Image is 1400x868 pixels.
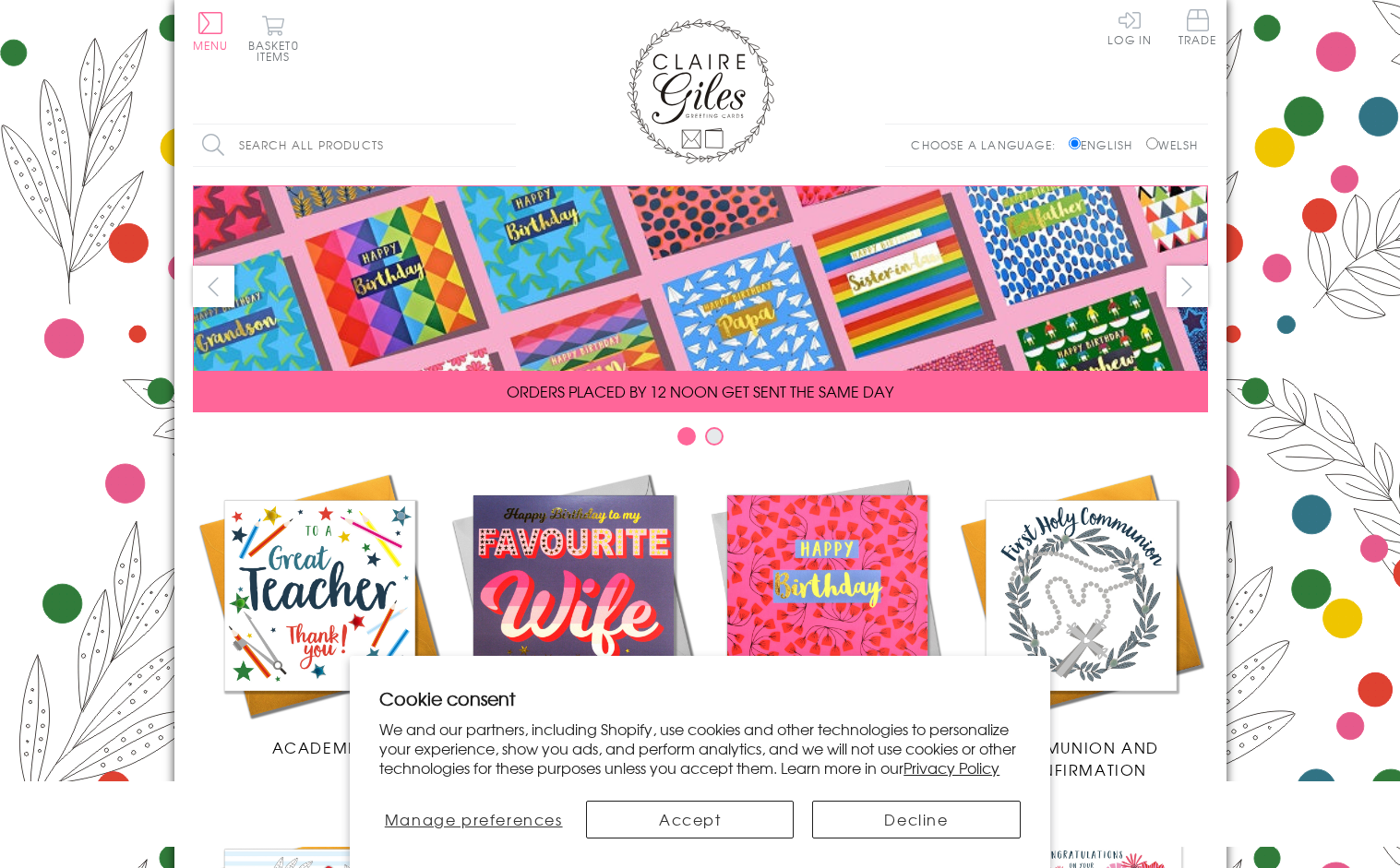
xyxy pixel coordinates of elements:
span: Menu [193,37,229,54]
input: English [1069,137,1081,149]
span: ORDERS PLACED BY 12 NOON GET SENT THE SAME DAY [507,380,893,402]
span: Communion and Confirmation [1002,736,1159,780]
input: Search [497,125,516,166]
a: Privacy Policy [903,756,999,779]
button: next [1167,266,1208,307]
h2: Cookie consent [379,685,1021,711]
span: 0 items [257,37,299,65]
a: Trade [1179,9,1217,49]
div: Carousel Pagination [193,426,1208,455]
a: New Releases [447,469,700,758]
button: Menu [193,12,229,51]
input: Welsh [1146,137,1158,149]
a: Log In [1107,9,1152,45]
span: Trade [1179,9,1217,45]
span: Academic [272,736,367,758]
button: Manage preferences [379,801,568,838]
button: Decline [812,801,1020,838]
span: Manage preferences [385,808,563,830]
button: Carousel Page 1 (Current Slide) [677,427,696,446]
a: Communion and Confirmation [954,469,1208,780]
button: prev [193,266,234,307]
a: Academic [193,469,447,758]
button: Carousel Page 2 [705,427,724,446]
label: English [1069,137,1142,153]
label: Welsh [1146,137,1199,153]
p: We and our partners, including Shopify, use cookies and other technologies to personalize your ex... [379,719,1021,777]
button: Accept [586,801,794,838]
input: Search all products [193,125,516,166]
button: Basket0 items [248,15,299,62]
p: Choose a language: [911,137,1065,153]
img: Claire Giles Greetings Cards [627,18,774,164]
a: Birthdays [700,469,954,758]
